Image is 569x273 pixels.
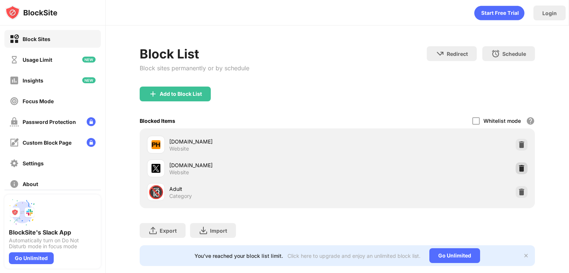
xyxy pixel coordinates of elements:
[23,119,76,125] div: Password Protection
[140,46,249,61] div: Block List
[542,10,557,16] div: Login
[447,51,468,57] div: Redirect
[160,227,177,234] div: Export
[82,57,96,63] img: new-icon.svg
[169,185,337,193] div: Adult
[169,161,337,169] div: [DOMAIN_NAME]
[210,227,227,234] div: Import
[10,34,19,44] img: block-on.svg
[10,55,19,64] img: time-usage-off.svg
[23,160,44,166] div: Settings
[5,5,57,20] img: logo-blocksite.svg
[169,169,189,176] div: Website
[87,138,96,147] img: lock-menu.svg
[23,98,54,104] div: Focus Mode
[169,193,192,199] div: Category
[152,140,160,149] img: favicons
[287,253,420,259] div: Click here to upgrade and enjoy an unlimited block list.
[140,118,175,124] div: Blocked Items
[23,139,71,146] div: Custom Block Page
[82,77,96,83] img: new-icon.svg
[429,248,480,263] div: Go Unlimited
[10,159,19,168] img: settings-off.svg
[169,145,189,152] div: Website
[140,64,249,72] div: Block sites permanently or by schedule
[160,91,202,97] div: Add to Block List
[23,77,43,84] div: Insights
[23,57,52,63] div: Usage Limit
[474,6,525,20] div: animation
[523,253,529,259] img: x-button.svg
[10,97,19,106] img: focus-off.svg
[483,118,521,124] div: Whitelist mode
[23,181,38,187] div: About
[10,138,19,147] img: customize-block-page-off.svg
[148,185,164,200] div: 🔞
[9,229,96,236] div: BlockSite's Slack App
[9,252,54,264] div: Go Unlimited
[9,199,36,226] img: push-slack.svg
[10,117,19,127] img: password-protection-off.svg
[502,51,526,57] div: Schedule
[152,164,160,173] img: favicons
[194,253,283,259] div: You’ve reached your block list limit.
[10,179,19,189] img: about-off.svg
[9,237,96,249] div: Automatically turn on Do Not Disturb mode in focus mode
[23,36,50,42] div: Block Sites
[10,76,19,85] img: insights-off.svg
[87,117,96,126] img: lock-menu.svg
[169,138,337,145] div: [DOMAIN_NAME]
